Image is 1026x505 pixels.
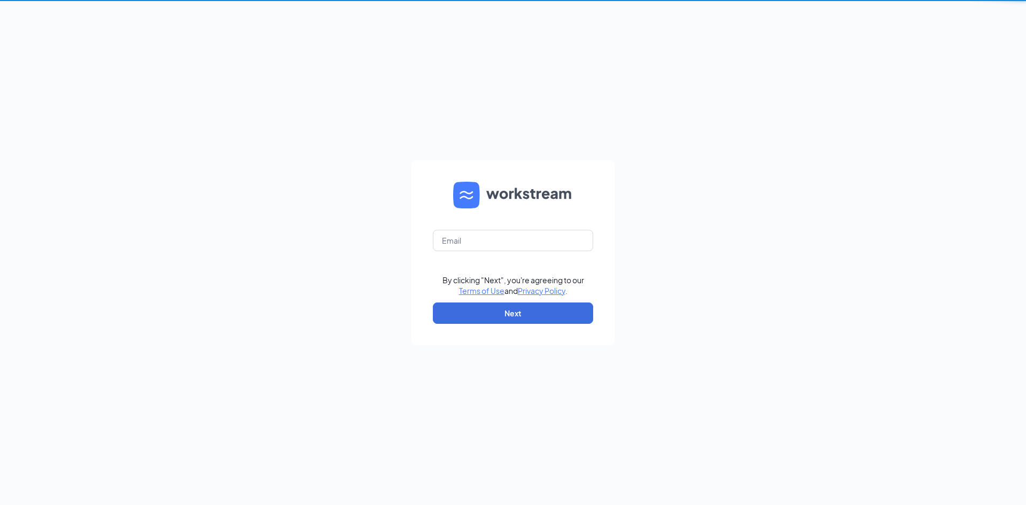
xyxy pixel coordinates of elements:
button: Next [433,302,593,324]
a: Privacy Policy [518,286,565,296]
img: WS logo and Workstream text [453,182,573,208]
a: Terms of Use [459,286,504,296]
div: By clicking "Next", you're agreeing to our and . [442,275,584,296]
input: Email [433,230,593,251]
